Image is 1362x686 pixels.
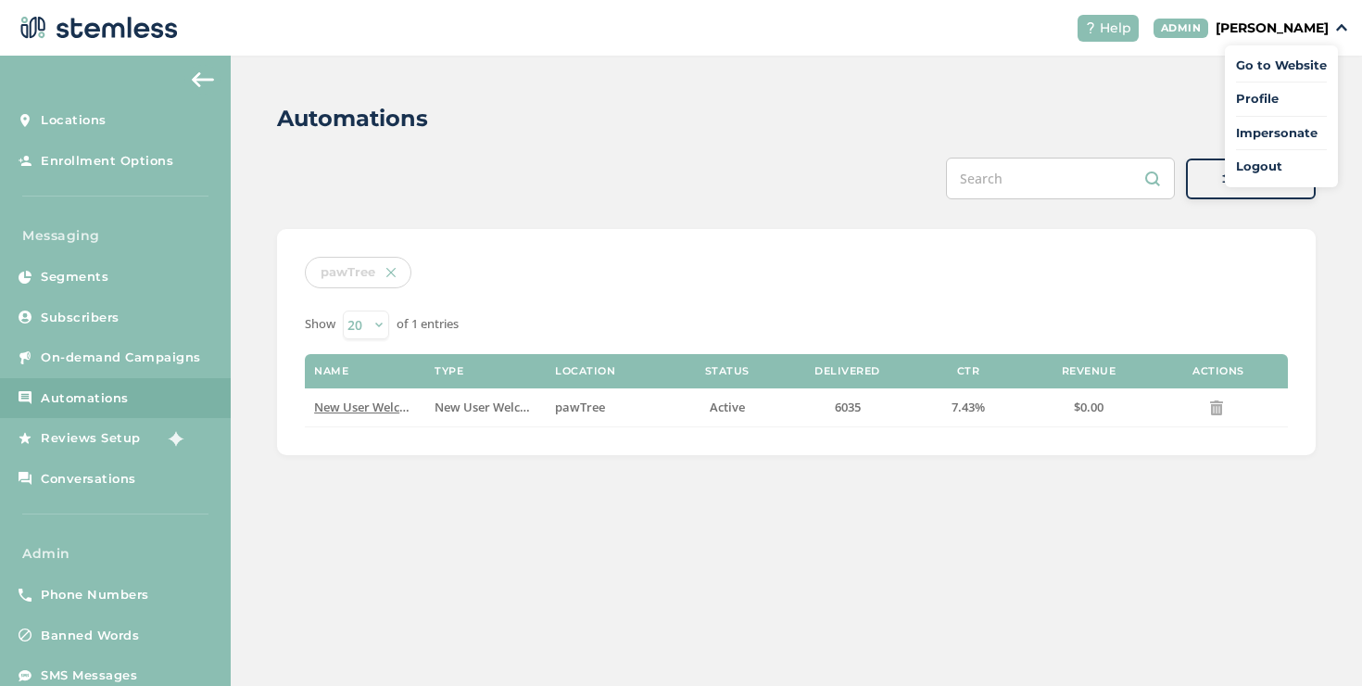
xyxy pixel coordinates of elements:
[41,349,201,367] span: On-demand Campaigns
[555,365,615,377] label: Location
[41,586,149,604] span: Phone Numbers
[710,399,745,415] span: Active
[957,365,980,377] label: CTR
[41,389,129,408] span: Automations
[41,627,139,645] span: Banned Words
[555,400,657,415] label: pawTree
[1038,400,1140,415] label: $0.00
[41,667,137,685] span: SMS Messages
[835,399,861,415] span: 6035
[1236,57,1327,75] a: Go to Website
[1149,354,1288,389] th: Actions
[705,365,750,377] label: Status
[41,470,136,489] span: Conversations
[1062,365,1116,377] label: Revenue
[41,309,120,327] span: Subscribers
[1186,159,1316,199] button: 1Filter
[1085,22,1096,33] img: icon-help-white-03924b79.svg
[192,72,214,87] img: icon-arrow-back-accent-c549486e.svg
[555,399,605,415] span: pawTree
[1154,19,1209,38] div: ADMIN
[305,315,335,334] label: Show
[314,365,348,377] label: Name
[814,365,880,377] label: Delivered
[277,102,428,135] h2: Automations
[675,400,777,415] label: Active
[305,257,411,288] div: pawTree
[435,400,536,415] label: New User Welcome
[314,400,416,415] label: New User Welcome
[41,429,141,448] span: Reviews Setup
[386,268,396,277] img: icon-x-62e4b235.svg
[41,152,173,171] span: Enrollment Options
[1236,124,1327,143] span: Impersonate
[314,399,424,415] span: New User Welcome
[1236,90,1327,108] a: Profile
[952,399,985,415] span: 7.43%
[41,111,107,130] span: Locations
[1216,19,1329,38] p: [PERSON_NAME]
[41,268,108,286] span: Segments
[1074,399,1103,415] span: $0.00
[155,420,192,457] img: glitter-stars-b7820f95.gif
[946,158,1175,199] input: Search
[435,399,545,415] span: New User Welcome
[15,9,178,46] img: logo-dark-0685b13c.svg
[797,400,899,415] label: 6035
[435,365,463,377] label: Type
[1336,24,1347,32] img: icon_down-arrow-small-66adaf34.svg
[1269,597,1362,686] iframe: Chat Widget
[917,400,1019,415] label: 7.43%
[1100,19,1131,38] span: Help
[397,315,459,334] label: of 1 entries
[1236,158,1327,176] a: Logout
